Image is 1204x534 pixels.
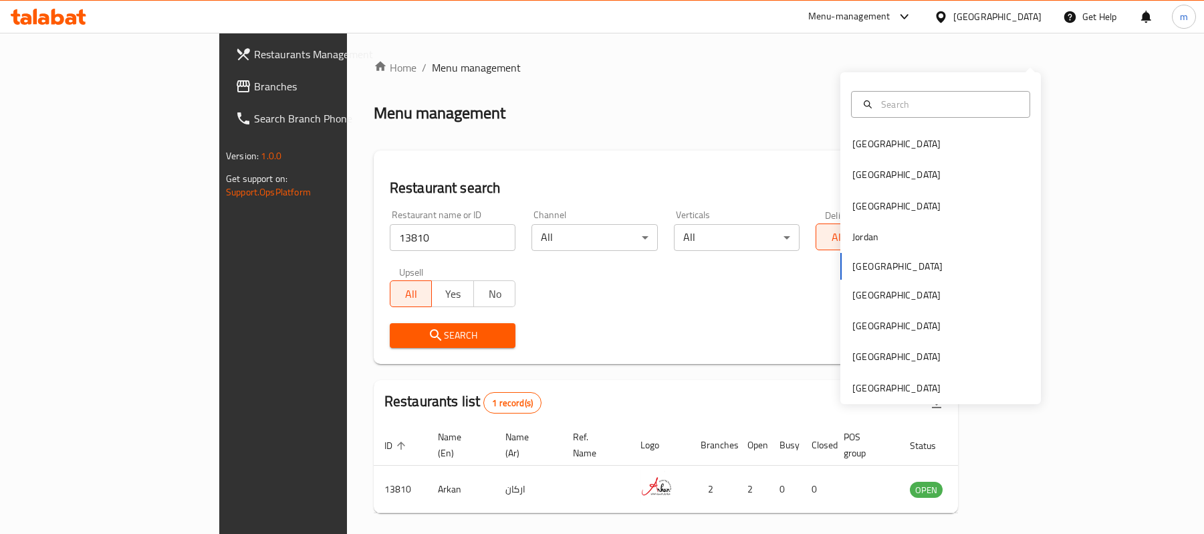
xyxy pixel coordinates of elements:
span: Search [400,327,505,344]
div: [GEOGRAPHIC_DATA] [852,319,941,333]
td: 2 [737,466,769,513]
a: Branches [225,70,420,102]
div: [GEOGRAPHIC_DATA] [953,9,1042,24]
div: [GEOGRAPHIC_DATA] [852,199,941,213]
span: 1.0.0 [261,147,281,165]
td: 0 [801,466,833,513]
span: Name (Ar) [505,429,546,461]
h2: Restaurants list [384,391,541,414]
table: enhanced table [374,425,1015,513]
div: Total records count [483,392,541,414]
td: 2 [690,466,737,513]
span: Menu management [432,60,521,76]
div: [GEOGRAPHIC_DATA] [852,137,941,151]
span: Status [910,438,953,454]
label: Upsell [399,267,424,276]
a: Restaurants Management [225,38,420,70]
span: POS group [844,429,883,461]
th: Logo [630,425,690,466]
th: Branches [690,425,737,466]
th: Busy [769,425,801,466]
button: All [816,224,858,250]
div: [GEOGRAPHIC_DATA] [852,381,941,395]
h2: Restaurant search [390,178,942,198]
th: Closed [801,425,833,466]
span: No [479,284,511,304]
span: 1 record(s) [484,397,541,410]
span: Version: [226,147,259,165]
span: ID [384,438,410,454]
div: All [531,224,658,251]
span: All [822,228,853,247]
li: / [422,60,427,76]
div: Menu-management [808,9,890,25]
input: Search for restaurant name or ID.. [390,224,516,251]
span: Ref. Name [573,429,614,461]
button: Search [390,323,516,348]
label: Delivery [825,210,858,219]
td: 0 [769,466,801,513]
span: Search Branch Phone [254,110,410,126]
span: Get support on: [226,170,287,187]
span: m [1180,9,1188,24]
span: Branches [254,78,410,94]
nav: breadcrumb [374,60,958,76]
span: OPEN [910,482,943,498]
th: Open [737,425,769,466]
span: All [396,284,427,304]
button: Yes [431,280,474,307]
td: Arkan [427,466,495,513]
a: Support.OpsPlatform [226,183,311,201]
div: Jordan [852,230,878,244]
div: [GEOGRAPHIC_DATA] [852,167,941,182]
span: Restaurants Management [254,46,410,62]
span: Name (En) [438,429,479,461]
div: [GEOGRAPHIC_DATA] [852,288,941,302]
button: All [390,280,433,307]
a: Search Branch Phone [225,102,420,135]
span: Yes [437,284,469,304]
img: Arkan [640,470,674,503]
button: No [473,280,516,307]
div: [GEOGRAPHIC_DATA] [852,349,941,364]
h2: Menu management [374,102,505,124]
div: All [674,224,800,251]
td: اركان [495,466,562,513]
input: Search [876,97,1021,112]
